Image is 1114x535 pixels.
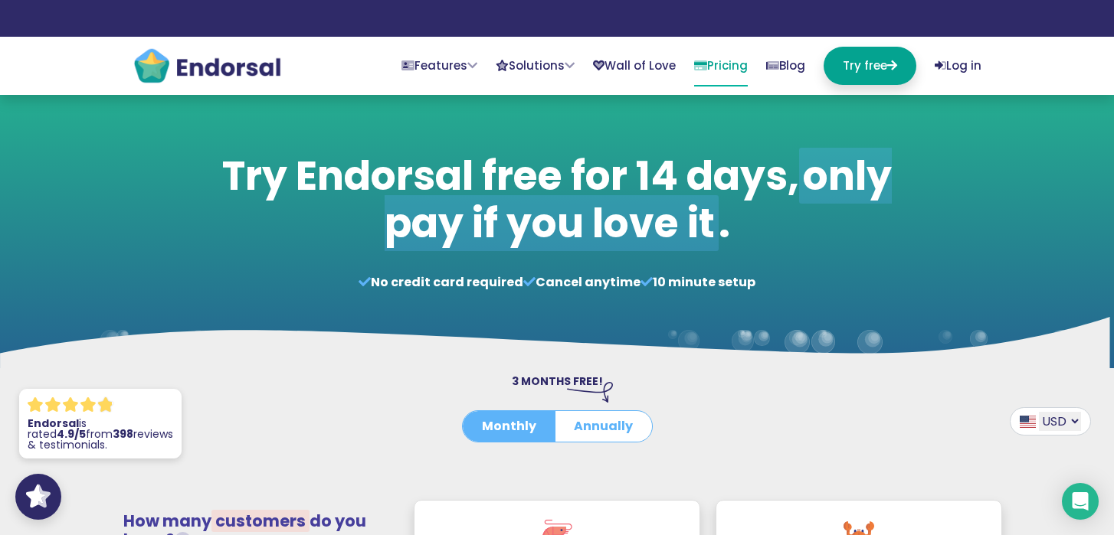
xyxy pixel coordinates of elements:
button: Annually [555,411,652,442]
strong: 4.9/5 [57,426,86,442]
span: only pay if you love it [385,148,893,251]
strong: 398 [113,426,133,442]
a: Solutions [496,47,575,85]
a: Try free [824,47,916,85]
strong: Endorsal [28,416,79,431]
img: arrow-right-down.svg [567,382,613,402]
button: Monthly [463,411,555,442]
h1: Try Endorsal free for 14 days, . [215,152,900,248]
a: Features [401,47,477,85]
p: is rated from reviews & testimonials. [28,418,173,450]
img: bubble.svg [1083,243,1102,263]
span: customers [211,510,310,532]
a: Wall of Love [593,47,676,85]
a: Pricing [694,47,748,86]
a: Log in [935,47,981,85]
p: No credit card required Cancel anytime 10 minute setup [215,273,900,292]
a: Blog [766,47,805,85]
span: 3 MONTHS FREE! [512,374,603,389]
div: Open Intercom Messenger [1062,483,1099,520]
img: endorsal-logo@2x.png [133,47,282,85]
